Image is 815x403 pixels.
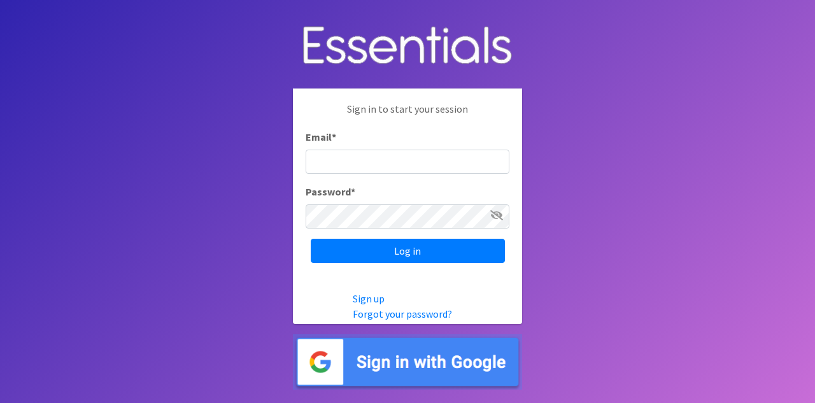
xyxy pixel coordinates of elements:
[293,13,522,79] img: Human Essentials
[311,239,505,263] input: Log in
[293,334,522,390] img: Sign in with Google
[306,129,336,145] label: Email
[306,184,355,199] label: Password
[332,131,336,143] abbr: required
[306,101,509,129] p: Sign in to start your session
[351,185,355,198] abbr: required
[353,308,452,320] a: Forgot your password?
[353,292,385,305] a: Sign up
